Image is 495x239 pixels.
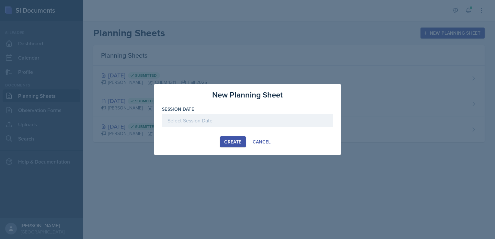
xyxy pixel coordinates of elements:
[212,89,283,101] h3: New Planning Sheet
[248,136,275,147] button: Cancel
[220,136,246,147] button: Create
[224,139,241,144] div: Create
[162,106,194,112] label: Session Date
[253,139,271,144] div: Cancel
